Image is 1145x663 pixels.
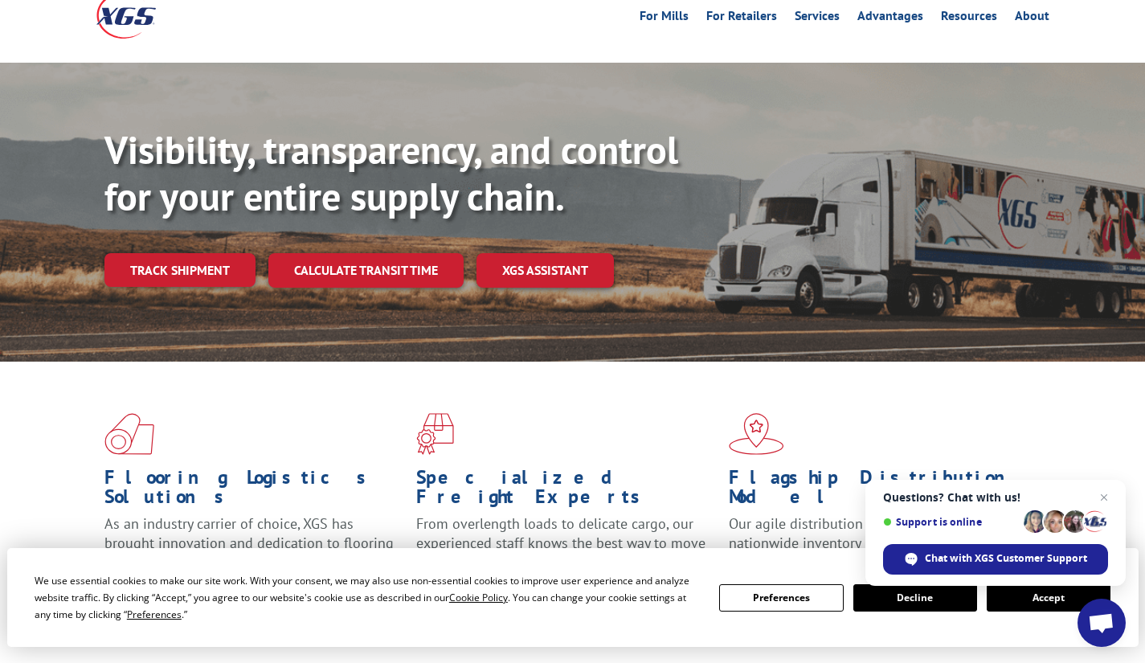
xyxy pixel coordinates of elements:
h1: Flagship Distribution Model [729,468,1028,514]
img: xgs-icon-total-supply-chain-intelligence-red [104,413,154,455]
span: Preferences [127,608,182,621]
b: Visibility, transparency, and control for your entire supply chain. [104,125,678,221]
a: Calculate transit time [268,253,464,288]
a: For Mills [640,10,689,27]
a: Advantages [857,10,923,27]
a: Resources [941,10,997,27]
div: Chat with XGS Customer Support [883,544,1108,575]
span: As an industry carrier of choice, XGS has brought innovation and dedication to flooring logistics... [104,514,394,571]
button: Preferences [719,584,843,612]
h1: Specialized Freight Experts [416,468,716,514]
span: Chat with XGS Customer Support [925,551,1087,566]
span: Our agile distribution network gives you nationwide inventory management on demand. [729,514,1024,552]
button: Accept [987,584,1110,612]
span: Close chat [1094,488,1114,507]
div: Cookie Consent Prompt [7,548,1139,647]
span: Cookie Policy [449,591,508,604]
a: Services [795,10,840,27]
img: xgs-icon-flagship-distribution-model-red [729,413,784,455]
div: We use essential cookies to make our site work. With your consent, we may also use non-essential ... [35,572,700,623]
a: Track shipment [104,253,256,287]
img: xgs-icon-focused-on-flooring-red [416,413,454,455]
a: XGS ASSISTANT [476,253,614,288]
div: Open chat [1078,599,1126,647]
span: Support is online [883,516,1018,528]
a: About [1015,10,1049,27]
a: For Retailers [706,10,777,27]
span: Questions? Chat with us! [883,491,1108,504]
button: Decline [853,584,977,612]
p: From overlength loads to delicate cargo, our experienced staff knows the best way to move your fr... [416,514,716,586]
h1: Flooring Logistics Solutions [104,468,404,514]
